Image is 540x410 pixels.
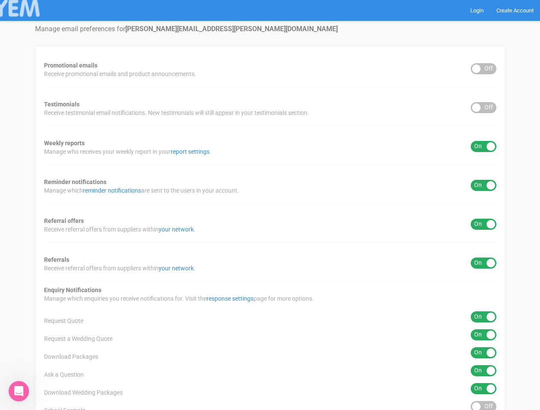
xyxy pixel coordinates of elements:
span: Receive testimonial email notifications. New testimonials will still appear in your testimonials ... [44,108,309,117]
span: Manage who receives your weekly report in your . [44,147,211,156]
span: Receive referral offers from suppliers within . [44,225,195,234]
span: Request Quote [44,316,83,325]
span: Manage which enquiries you receive notifications for. Visit the page for more options. [44,294,314,303]
span: Manage which are sent to the users in your account. [44,186,239,195]
strong: Testimonials [44,101,80,108]
strong: Enquiry Notifications [44,287,101,293]
span: Receive referral offers from suppliers within . [44,264,195,272]
a: your network [159,226,194,233]
strong: [PERSON_NAME][EMAIL_ADDRESS][PERSON_NAME][DOMAIN_NAME] [125,25,338,33]
a: report settings [171,148,210,155]
span: Ask a Question [44,370,84,379]
a: response settings [207,295,254,302]
strong: Weekly reports [44,140,85,146]
strong: Promotional emails [44,62,97,69]
strong: Referrals [44,256,69,263]
span: Request a Wedding Quote [44,334,112,343]
strong: Reminder notifications [44,179,106,185]
strong: Referral offers [44,217,84,224]
span: Download Packages [44,352,98,361]
a: reminder notifications [83,187,141,194]
h4: Manage email preferences for [35,25,505,33]
span: Receive promotional emails and product announcements. [44,70,196,78]
a: your network [159,265,194,272]
iframe: Intercom live chat [9,381,29,401]
span: Download Wedding Packages [44,388,123,397]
